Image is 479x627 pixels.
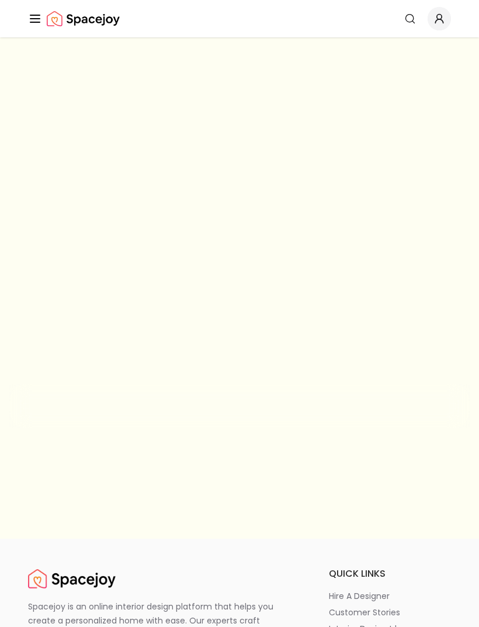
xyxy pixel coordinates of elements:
[329,607,451,618] a: customer stories
[329,567,451,581] h6: quick links
[28,567,116,590] img: Spacejoy Logo
[28,567,116,590] a: Spacejoy
[329,590,390,602] p: hire a designer
[47,7,120,30] a: Spacejoy
[329,607,400,618] p: customer stories
[329,590,451,602] a: hire a designer
[47,7,120,30] img: Spacejoy Logo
